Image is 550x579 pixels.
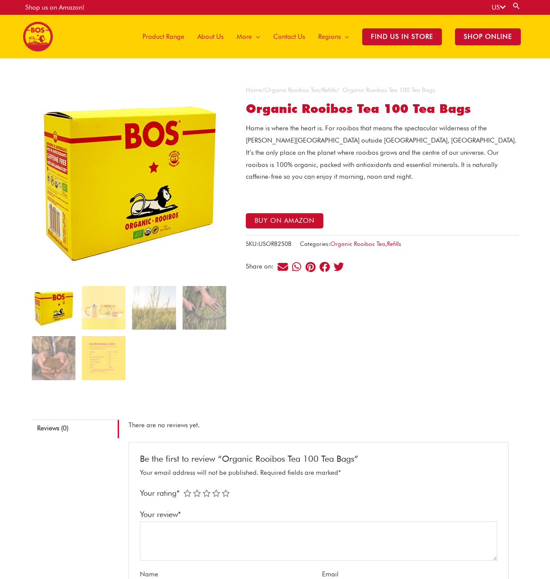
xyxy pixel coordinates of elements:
div: Share on email [277,261,289,272]
a: Find Us in Store [356,15,448,58]
span: Your email address will not be published. [140,469,258,477]
a: 3 of 5 stars [203,489,210,497]
span: Find Us in Store [362,28,442,45]
span: Required fields are marked [260,469,341,477]
a: Search button [512,2,521,10]
img: Organic Rooibos Tea 100 Tea Bags - Image 5 [32,336,75,380]
span: Product Range [143,24,184,50]
div: Share on twitter [333,261,344,272]
span: Be the first to review “Organic Rooibos Tea 100 Tea Bags” [140,445,358,464]
label: Your review [140,510,185,519]
a: Home [246,86,262,93]
div: Share on facebook [319,261,330,272]
span: SKU: [246,238,292,249]
div: Share on: [246,263,277,270]
span: About Us [197,24,224,50]
a: Refills [322,86,336,93]
a: Regions [312,15,356,58]
a: 4 of 5 stars [212,489,220,497]
div: Share on whatsapp [291,261,302,272]
a: About Us [191,15,230,58]
span: More [237,24,252,50]
a: SHOP ONLINE [448,15,527,58]
a: Contact Us [267,15,312,58]
a: US [492,3,506,11]
img: Organic Rooibos Tea 100 Tea Bags - Image 6 [82,336,126,380]
img: Organic Rooibos Tea 100 Tea Bags [32,286,75,330]
span: Contact Us [273,24,305,50]
label: Your rating [140,486,183,500]
img: Organic Rooibos Tea 100 Tea Bags - Image 2 [82,286,126,330]
a: Organic Rooibos Tea [265,86,319,93]
a: 2 of 5 stars [193,489,201,497]
a: 1 of 5 stars [183,489,191,497]
nav: Site Navigation [129,15,527,58]
span: SHOP ONLINE [455,28,521,45]
img: Organic Rooibos Tea 100 Tea Bags - Image 4 [183,286,226,330]
img: BOS United States [23,22,53,51]
img: Organic Rooibos Tea 100 Tea Bags [32,85,227,279]
a: Refills [387,240,401,247]
p: There are no reviews yet. [129,419,509,432]
nav: Breadcrumb [246,85,519,96]
span: Categories: , [300,238,401,249]
h1: Organic Rooibos Tea 100 Tea Bags [246,102,519,116]
p: Home is where the heart is. For rooibos that means the spectacular wilderness of the [PERSON_NAME... [246,123,519,183]
a: More [230,15,267,58]
img: Organic Rooibos Tea 100 Tea Bags - Image 3 [132,286,176,330]
a: 5 of 5 stars [222,489,230,497]
div: Share on pinterest [305,261,316,272]
span: Regions [318,24,341,50]
a: Organic Rooibos Tea [330,240,385,247]
span: USORB250B [258,240,292,247]
a: Reviews (0) [32,419,119,438]
a: Product Range [136,15,191,58]
button: Buy on Amazon [246,213,323,228]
